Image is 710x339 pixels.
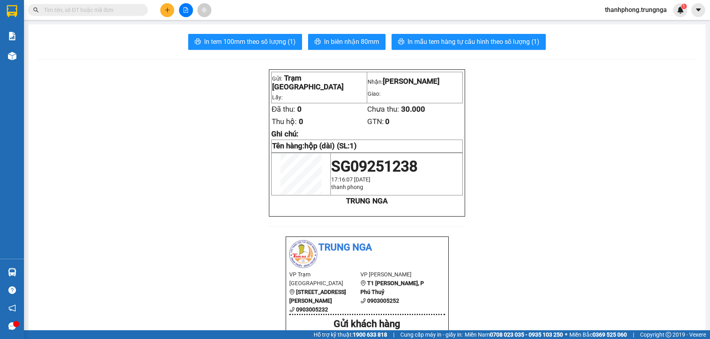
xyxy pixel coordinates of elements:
[691,3,705,17] button: caret-down
[188,34,302,50] button: printerIn tem 100mm theo số lượng (1)
[401,105,425,114] span: 30.000
[297,105,302,114] span: 0
[289,270,361,288] li: VP Trạm [GEOGRAPHIC_DATA]
[490,331,563,338] strong: 0708 023 035 - 0935 103 250
[398,38,404,46] span: printer
[353,331,387,338] strong: 1900 633 818
[360,298,366,304] span: phone
[408,37,539,47] span: In mẫu tem hàng tự cấu hình theo số lượng (1)
[346,197,388,205] strong: TRUNG NGA
[331,184,363,190] span: thanh phong
[8,286,16,294] span: question-circle
[289,307,295,312] span: phone
[666,332,671,337] span: copyright
[677,6,684,14] img: icon-new-feature
[569,330,627,339] span: Miền Bắc
[314,330,387,339] span: Hỗ trợ kỹ thuật:
[204,37,296,47] span: In tem 100mm theo số lượng (1)
[360,270,432,279] li: VP [PERSON_NAME]
[368,77,462,86] p: Nhận:
[695,6,702,14] span: caret-down
[599,5,673,15] span: thanhphong.trungnga
[296,306,328,313] b: 0903005232
[400,330,463,339] span: Cung cấp máy in - giấy in:
[304,142,357,150] span: hộp (dài) (SL:
[8,32,16,40] img: solution-icon
[289,289,346,304] b: [STREET_ADDRESS][PERSON_NAME]
[272,74,366,91] p: Gửi:
[33,7,39,13] span: search
[197,3,211,17] button: aim
[633,330,634,339] span: |
[8,304,16,312] span: notification
[383,77,440,86] span: [PERSON_NAME]
[183,7,189,13] span: file-add
[682,4,685,9] span: 1
[160,3,174,17] button: plus
[314,38,321,46] span: printer
[465,330,563,339] span: Miền Nam
[195,38,201,46] span: printer
[350,142,357,150] span: 1)
[367,105,399,114] span: Chưa thu:
[331,158,418,175] span: SG09251238
[272,117,297,126] span: Thu hộ:
[272,142,357,150] strong: Tên hàng:
[368,91,380,97] span: Giao:
[201,7,207,13] span: aim
[8,322,16,330] span: message
[271,130,298,138] span: Ghi chú:
[8,52,16,60] img: warehouse-icon
[681,4,687,9] sup: 1
[393,330,394,339] span: |
[272,74,344,91] span: Trạm [GEOGRAPHIC_DATA]
[367,298,399,304] b: 0903005252
[289,240,445,255] li: Trung Nga
[392,34,546,50] button: printerIn mẫu tem hàng tự cấu hình theo số lượng (1)
[565,333,567,336] span: ⚪️
[385,117,390,126] span: 0
[44,6,138,14] input: Tìm tên, số ĐT hoặc mã đơn
[272,105,295,114] span: Đã thu:
[331,176,370,183] span: 17:16:07 [DATE]
[289,240,317,268] img: logo.jpg
[7,5,17,17] img: logo-vxr
[593,331,627,338] strong: 0369 525 060
[360,280,366,286] span: environment
[179,3,193,17] button: file-add
[289,289,295,295] span: environment
[272,94,282,101] span: Lấy:
[308,34,386,50] button: printerIn biên nhận 80mm
[8,268,16,276] img: warehouse-icon
[367,117,384,126] span: GTN:
[165,7,170,13] span: plus
[299,117,303,126] span: 0
[324,37,379,47] span: In biên nhận 80mm
[289,317,445,332] div: Gửi khách hàng
[360,280,424,295] b: T1 [PERSON_NAME], P Phú Thuỷ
